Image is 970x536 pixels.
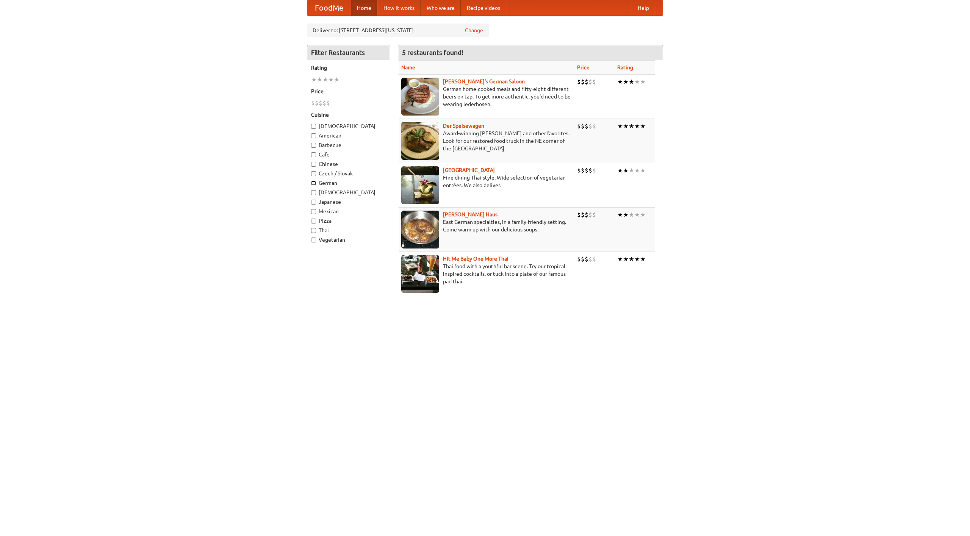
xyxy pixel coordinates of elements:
li: ★ [328,75,334,84]
li: ★ [640,78,646,86]
img: satay.jpg [401,166,439,204]
li: ★ [640,255,646,263]
li: $ [581,78,585,86]
label: Barbecue [311,141,386,149]
ng-pluralize: 5 restaurants found! [402,49,463,56]
li: ★ [617,211,623,219]
li: $ [588,122,592,130]
img: babythai.jpg [401,255,439,293]
a: Price [577,64,590,70]
li: ★ [640,166,646,175]
li: $ [585,255,588,263]
li: ★ [634,122,640,130]
label: Cafe [311,151,386,158]
h5: Cuisine [311,111,386,119]
li: $ [588,211,592,219]
li: $ [592,211,596,219]
li: ★ [629,211,634,219]
li: ★ [640,211,646,219]
input: Barbecue [311,143,316,148]
li: $ [577,255,581,263]
li: ★ [623,166,629,175]
p: Thai food with a youthful bar scene. Try our tropical inspired cocktails, or tuck into a plate of... [401,263,571,285]
label: Thai [311,227,386,234]
li: ★ [634,166,640,175]
li: $ [577,166,581,175]
p: German home-cooked meals and fifty-eight different beers on tap. To get more authentic, you'd nee... [401,85,571,108]
img: esthers.jpg [401,78,439,116]
label: Japanese [311,198,386,206]
a: [PERSON_NAME] Haus [443,211,498,217]
h5: Price [311,88,386,95]
p: Fine dining Thai-style. Wide selection of vegetarian entrées. We also deliver. [401,174,571,189]
li: ★ [623,78,629,86]
a: Who we are [421,0,461,16]
label: Czech / Slovak [311,170,386,177]
li: ★ [629,78,634,86]
a: [PERSON_NAME]'s German Saloon [443,78,525,84]
li: $ [581,166,585,175]
li: ★ [629,255,634,263]
p: East German specialties, in a family-friendly setting. Come warm up with our delicious soups. [401,218,571,233]
li: ★ [640,122,646,130]
li: $ [588,255,592,263]
label: Pizza [311,217,386,225]
li: ★ [617,166,623,175]
li: $ [581,255,585,263]
li: $ [319,99,322,107]
input: Mexican [311,209,316,214]
li: $ [585,211,588,219]
li: $ [322,99,326,107]
li: $ [585,166,588,175]
li: ★ [623,211,629,219]
li: ★ [623,255,629,263]
li: ★ [629,122,634,130]
img: speisewagen.jpg [401,122,439,160]
li: $ [588,166,592,175]
a: Name [401,64,415,70]
li: ★ [311,75,317,84]
input: [DEMOGRAPHIC_DATA] [311,190,316,195]
li: $ [581,211,585,219]
a: Hit Me Baby One More Thai [443,256,508,262]
li: ★ [322,75,328,84]
h4: Filter Restaurants [307,45,390,60]
input: Thai [311,228,316,233]
label: [DEMOGRAPHIC_DATA] [311,122,386,130]
a: FoodMe [307,0,351,16]
input: [DEMOGRAPHIC_DATA] [311,124,316,129]
a: Recipe videos [461,0,506,16]
a: Der Speisewagen [443,123,484,129]
a: Home [351,0,377,16]
input: Chinese [311,162,316,167]
input: Cafe [311,152,316,157]
input: German [311,181,316,186]
li: ★ [629,166,634,175]
a: How it works [377,0,421,16]
label: Mexican [311,208,386,215]
label: German [311,179,386,187]
input: Japanese [311,200,316,205]
a: [GEOGRAPHIC_DATA] [443,167,495,173]
input: American [311,133,316,138]
li: $ [577,211,581,219]
label: American [311,132,386,139]
a: Change [465,27,483,34]
div: Deliver to: [STREET_ADDRESS][US_STATE] [307,23,489,37]
li: $ [592,255,596,263]
li: ★ [617,255,623,263]
li: ★ [617,122,623,130]
label: Vegetarian [311,236,386,244]
li: $ [592,78,596,86]
a: Rating [617,64,633,70]
li: $ [311,99,315,107]
input: Czech / Slovak [311,171,316,176]
label: Chinese [311,160,386,168]
img: kohlhaus.jpg [401,211,439,248]
li: $ [577,122,581,130]
li: ★ [334,75,339,84]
